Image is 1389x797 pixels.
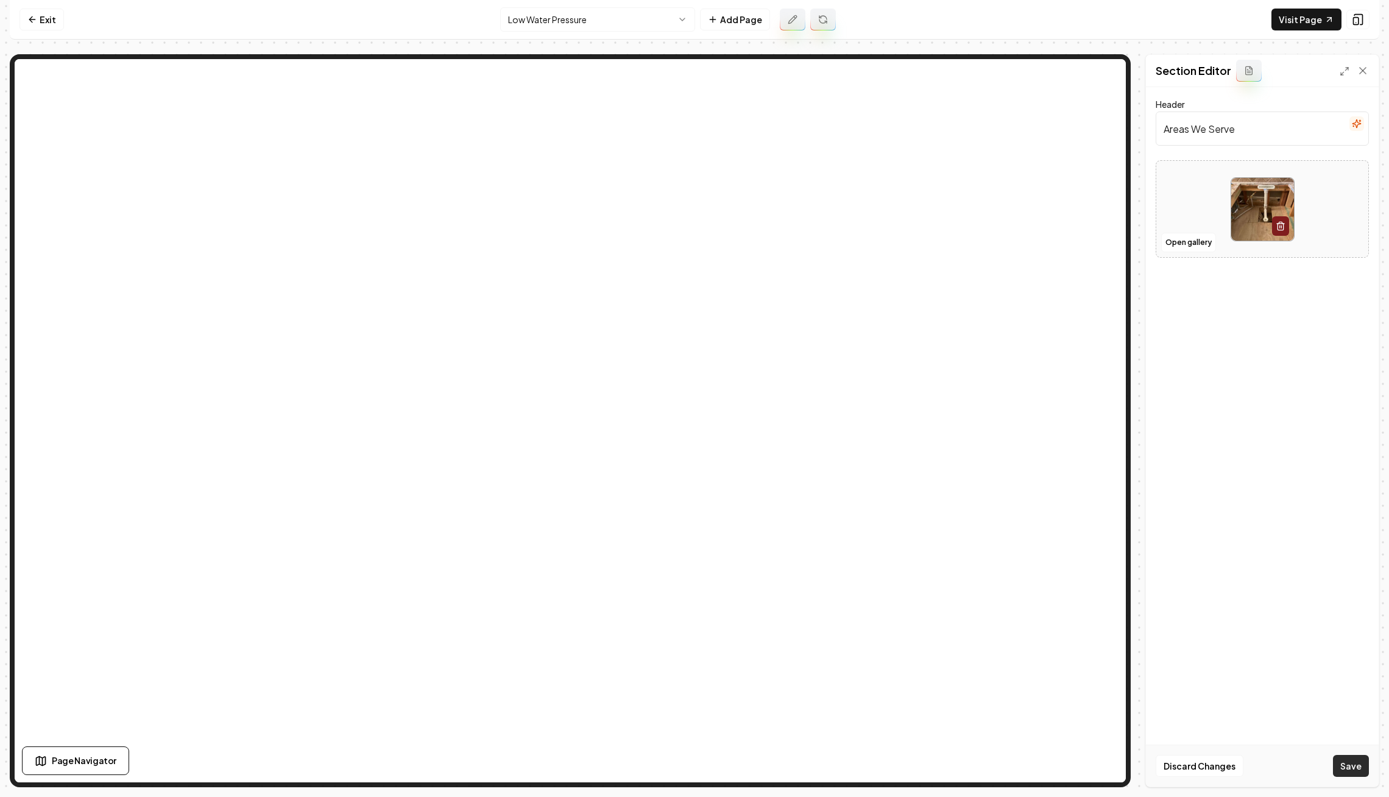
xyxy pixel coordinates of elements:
[780,9,805,30] button: Edit admin page prompt
[1161,233,1216,252] button: Open gallery
[1231,178,1294,241] img: image
[1271,9,1341,30] a: Visit Page
[19,9,64,30] a: Exit
[700,9,770,30] button: Add Page
[1156,755,1243,777] button: Discard Changes
[810,9,836,30] button: Regenerate page
[1156,99,1185,110] label: Header
[22,746,129,775] button: Page Navigator
[1333,755,1369,777] button: Save
[1156,62,1231,79] h2: Section Editor
[1236,60,1262,82] button: Add admin section prompt
[1156,112,1369,146] input: Header
[52,754,116,767] span: Page Navigator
